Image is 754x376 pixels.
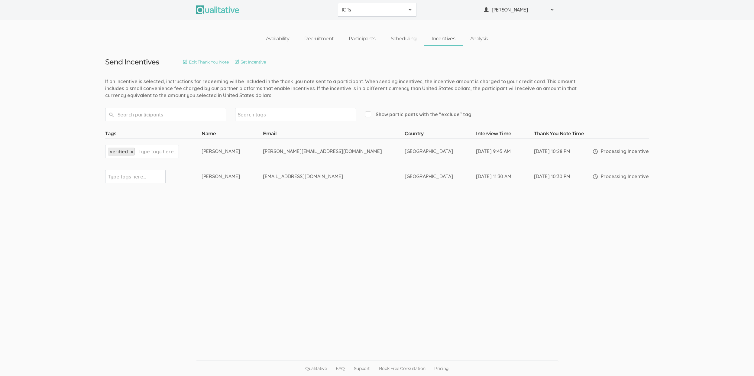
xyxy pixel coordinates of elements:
span: Show participants with the "exclude" tag [365,111,471,118]
button: [PERSON_NAME] [480,3,558,17]
td: [PERSON_NAME] [202,139,263,164]
div: If an incentive is selected, instructions for redeeming will be included in the thank you note se... [105,78,587,99]
td: [PERSON_NAME] [202,164,263,189]
a: Scheduling [383,32,424,45]
a: Recruitment [297,32,341,45]
th: Name [202,130,263,139]
img: Processing Incentive [593,174,598,179]
img: Processing Incentive [593,149,598,154]
input: Type tags here... [108,173,146,181]
td: [DATE] 11:30 AM [476,164,534,189]
a: Pricing [430,361,453,376]
a: × [131,149,133,155]
a: Set Incentive [235,59,266,65]
a: FAQ [331,361,349,376]
a: Analysis [463,32,496,45]
div: [DATE] 10:28 PM [534,148,570,155]
div: [DATE] 10:30 PM [534,173,570,180]
iframe: Chat Widget [724,347,754,376]
a: Qualitative [301,361,331,376]
a: Participants [341,32,383,45]
div: Processing Incentive [593,143,649,159]
th: Email [263,130,405,139]
span: [PERSON_NAME] [492,6,546,13]
input: Search tags [238,111,276,119]
td: [GEOGRAPHIC_DATA] [405,164,476,189]
td: [EMAIL_ADDRESS][DOMAIN_NAME] [263,164,405,189]
a: Availability [258,32,297,45]
img: Qualitative [196,5,239,14]
th: Thank You Note Time [534,130,593,139]
div: Processing Incentive [593,168,649,185]
a: Support [349,361,374,376]
a: Edit Thank You Note [183,59,228,65]
td: [DATE] 9:45 AM [476,139,534,164]
span: ICITs [342,6,405,13]
input: Search participants [105,108,226,121]
td: [PERSON_NAME][EMAIL_ADDRESS][DOMAIN_NAME] [263,139,405,164]
th: Interview Time [476,130,534,139]
a: Incentives [424,32,463,45]
span: verified [110,149,128,155]
h3: Send Incentives [105,58,159,66]
th: Country [405,130,476,139]
input: Type tags here... [138,148,176,155]
td: [GEOGRAPHIC_DATA] [405,139,476,164]
a: Book Free Consultation [374,361,430,376]
th: Tags [105,130,202,139]
button: ICITs [338,3,416,17]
